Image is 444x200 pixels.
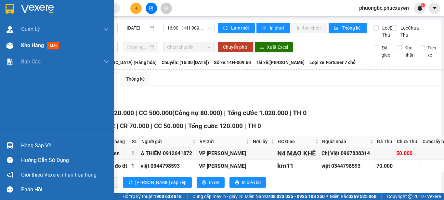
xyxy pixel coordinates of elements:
span: Báo cáo [21,58,41,66]
img: warehouse-icon [7,26,13,33]
div: VP [PERSON_NAME] [199,162,250,170]
span: Công nợ 80.000 [175,109,220,117]
img: logo-vxr [6,4,14,14]
span: | [136,109,137,117]
span: Quản Lý [21,25,40,33]
span: Miền Bắc [330,193,376,200]
td: VP Minh Khai [198,160,252,172]
span: printer [235,180,239,185]
span: | [117,122,118,130]
span: Chọn chuyến [167,42,211,52]
span: Lọc Chưa Thu [398,24,420,39]
button: In đơn chọn [292,23,327,33]
button: printerIn biên lai [229,177,266,188]
span: bar-chart [334,26,339,31]
th: Tên hàng [104,136,130,147]
strong: 0708 023 035 - 0935 103 250 [265,194,325,199]
div: 1 [131,149,138,157]
span: Kho hàng [21,42,44,48]
span: TH 0 [293,109,307,117]
th: Chưa Thu [395,136,421,147]
span: CC 500.000 [139,109,172,117]
span: Tổng cước 120.000 [188,122,243,130]
span: file-add [149,6,153,10]
span: | [185,122,187,130]
span: TH 0 [248,122,261,130]
span: Loại xe: Fortuner 7 chỗ [309,59,356,66]
span: Kho nhận [402,44,417,59]
button: caret-down [429,3,440,14]
div: Chị Việt 0967838314 [321,149,374,157]
span: caret-down [432,5,437,11]
span: plus [134,6,138,10]
button: Chuyển phơi [218,42,254,52]
span: Người gửi [141,138,191,145]
span: Tổng cước 1.020.000 [227,109,288,117]
span: [PERSON_NAME] sắp xếp [135,179,187,186]
th: SL [130,136,140,147]
span: message [7,186,13,193]
div: VP [PERSON_NAME] [199,149,250,157]
div: km11 [277,161,319,171]
span: question-circle [7,157,13,163]
th: Đã Thu [375,136,396,147]
span: sort-ascending [128,180,133,185]
button: bar-chartThống kê [329,23,367,33]
span: Nơi lấy [253,138,269,145]
span: Tài xế: [PERSON_NAME] [256,59,305,66]
img: warehouse-icon [7,142,13,149]
span: Hỗ trợ kỹ thuật: [123,193,182,200]
button: syncLàm mới [218,23,255,33]
span: printer [262,26,267,31]
span: 16:00 - 14H-009.60 [167,23,211,33]
button: file-add [146,3,157,14]
div: việt 0344798593 [141,162,197,170]
span: mới [47,42,59,49]
button: plus [130,3,142,14]
span: Cung cấp máy in - giấy in: [192,193,243,200]
span: Giới thiệu Vexere, nhận hoa hồng [21,171,97,179]
button: downloadXuất Excel [255,42,293,52]
td: VP Cổ Linh [198,147,252,160]
span: Làm mới [231,24,250,32]
input: 11/10/2025 [127,24,148,32]
span: copyright [408,194,412,199]
span: Xuất Excel [267,44,288,51]
div: 1 ct đồ đt [105,162,129,170]
span: sync [223,26,229,31]
strong: 1900 633 818 [154,194,182,199]
span: | [244,122,246,130]
span: | [381,193,382,200]
span: In biên lai [242,179,261,186]
span: ) [220,109,222,117]
div: Thống kê [126,75,145,83]
span: Người nhận [322,138,369,145]
span: Đã giao [379,44,393,59]
span: notification [7,172,13,178]
span: CR 520.000 [100,109,134,117]
span: In DS [209,179,219,186]
span: VP Gửi [200,138,245,145]
span: phuongbc.phucxuyen [354,4,414,12]
span: ĐC Giao [278,138,313,145]
div: 70.000 [376,162,394,170]
span: In phơi [270,24,285,32]
span: Số xe: 14H-009.60 [214,59,251,66]
span: down [104,59,109,64]
img: icon-new-feature [417,5,423,11]
span: Trên xe [425,44,439,59]
span: Chuyến: (16:00 [DATE]) [162,59,209,66]
span: down [104,27,109,32]
div: 1 [131,162,138,170]
strong: 0369 525 060 [348,194,376,199]
button: aim [161,3,172,14]
img: solution-icon [7,59,13,65]
span: download [260,45,264,50]
sup: 1 [421,3,425,7]
div: N4 MẠO KHÊ [277,148,319,158]
span: ⚪️ [326,195,328,198]
div: A THIÊM 0912641872 [141,149,197,157]
span: CC 50.000 [154,122,183,130]
span: ( [172,109,175,117]
div: Hàng sắp về [21,141,109,151]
